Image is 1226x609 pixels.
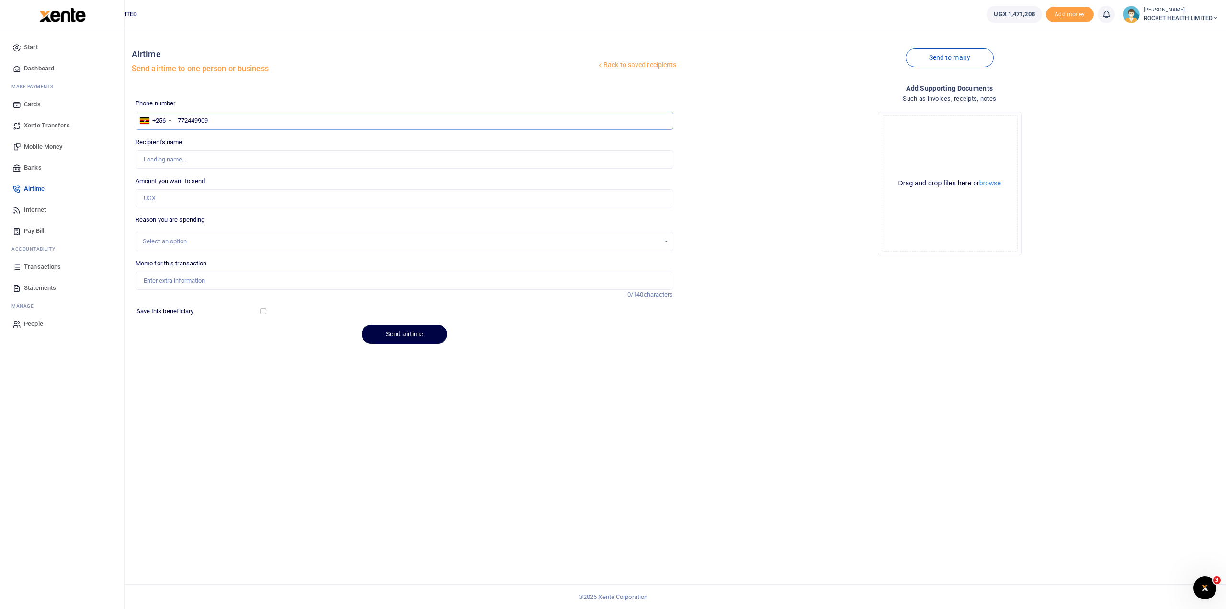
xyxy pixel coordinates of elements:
[8,199,116,220] a: Internet
[16,302,34,310] span: anage
[8,58,116,79] a: Dashboard
[38,11,86,18] a: logo-small logo-large logo-large
[8,277,116,299] a: Statements
[1046,7,1094,23] span: Add money
[24,283,56,293] span: Statements
[8,157,116,178] a: Banks
[596,57,677,74] a: Back to saved recipients
[983,6,1045,23] li: Wallet ballance
[8,136,116,157] a: Mobile Money
[644,291,673,298] span: characters
[1123,6,1140,23] img: profile-user
[1213,576,1221,584] span: 3
[24,64,54,73] span: Dashboard
[8,241,116,256] li: Ac
[681,93,1219,104] h4: Such as invoices, receipts, notes
[994,10,1034,19] span: UGX 1,471,208
[24,319,43,329] span: People
[8,256,116,277] a: Transactions
[152,116,166,126] div: +256
[24,142,62,151] span: Mobile Money
[136,189,673,207] input: UGX
[8,178,116,199] a: Airtime
[1193,576,1216,599] iframe: Intercom live chat
[8,94,116,115] a: Cards
[24,205,46,215] span: Internet
[906,48,994,67] a: Send to many
[362,325,447,344] button: Send airtime
[8,220,116,241] a: Pay Bill
[136,138,182,147] label: Recipient's name
[8,313,116,334] a: People
[136,215,204,225] label: Reason you are spending
[1144,14,1218,23] span: ROCKET HEALTH LIMITED
[24,184,45,194] span: Airtime
[136,259,207,268] label: Memo for this transaction
[24,262,61,272] span: Transactions
[1046,10,1094,17] a: Add money
[19,245,55,253] span: countability
[627,291,644,298] span: 0/140
[987,6,1042,23] a: UGX 1,471,208
[1144,6,1218,14] small: [PERSON_NAME]
[24,121,70,130] span: Xente Transfers
[16,83,54,90] span: ake Payments
[143,237,659,246] div: Select an option
[8,115,116,136] a: Xente Transfers
[136,176,205,186] label: Amount you want to send
[136,112,673,130] input: Enter phone number
[878,112,1022,255] div: File Uploader
[136,112,174,129] div: Uganda: +256
[136,307,194,316] label: Save this beneficiary
[136,272,673,290] input: Enter extra information
[136,150,673,169] input: Loading name...
[1046,7,1094,23] li: Toup your wallet
[24,226,44,236] span: Pay Bill
[132,49,596,59] h4: Airtime
[132,64,596,74] h5: Send airtime to one person or business
[8,79,116,94] li: M
[681,83,1219,93] h4: Add supporting Documents
[8,299,116,313] li: M
[24,163,42,172] span: Banks
[24,100,41,109] span: Cards
[39,8,86,22] img: logo-large
[1123,6,1218,23] a: profile-user [PERSON_NAME] ROCKET HEALTH LIMITED
[882,179,1017,188] div: Drag and drop files here or
[979,180,1001,186] button: browse
[24,43,38,52] span: Start
[136,99,175,108] label: Phone number
[8,37,116,58] a: Start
